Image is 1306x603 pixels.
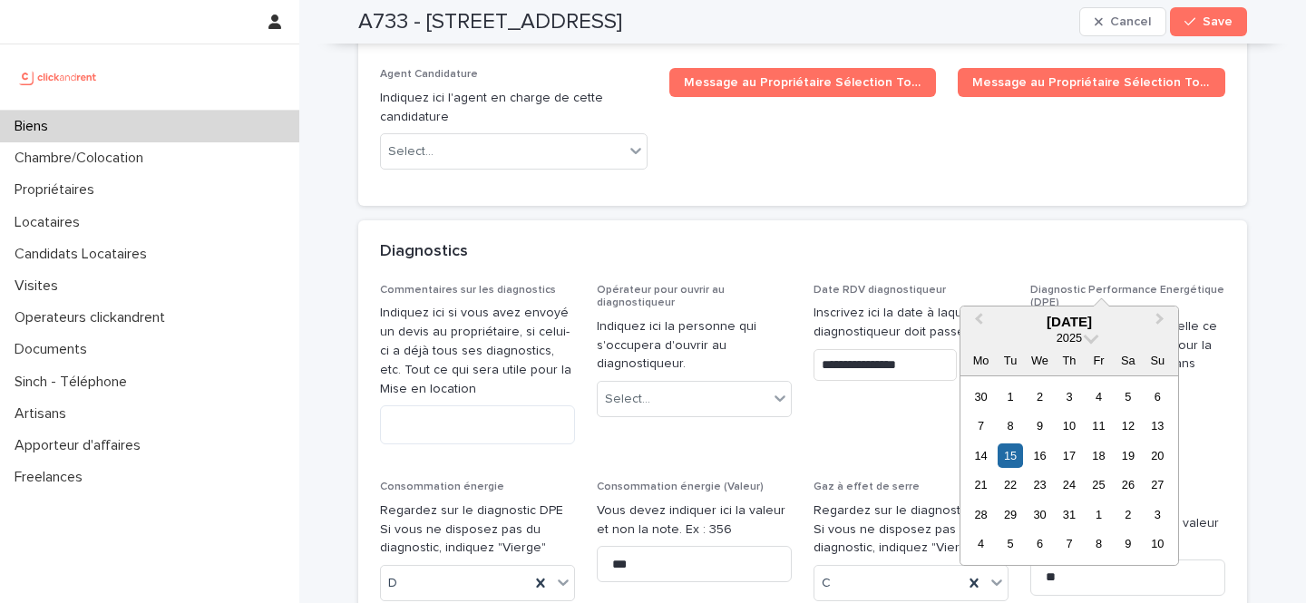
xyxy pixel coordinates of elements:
[7,181,109,199] p: Propriétaires
[814,285,946,296] span: Date RDV diagnostiqueur
[1087,384,1111,409] div: Choose Friday, 4 July 2025
[1116,502,1140,527] div: Choose Saturday, 2 August 2025
[7,214,94,231] p: Locataires
[962,308,991,337] button: Previous Month
[1057,502,1081,527] div: Choose Thursday, 31 July 2025
[1028,443,1052,468] div: Choose Wednesday, 16 July 2025
[358,9,622,35] h2: A733 - [STREET_ADDRESS]
[1030,285,1224,308] span: Diagnostic Performance Energétique (DPE)
[1028,384,1052,409] div: Choose Wednesday, 2 July 2025
[1110,15,1151,28] span: Cancel
[1116,348,1140,373] div: Sa
[388,574,397,593] span: D
[1087,443,1111,468] div: Choose Friday, 18 July 2025
[388,142,434,161] div: Select...
[1057,472,1081,497] div: Choose Thursday, 24 July 2025
[998,443,1022,468] div: Choose Tuesday, 15 July 2025
[814,304,1009,342] p: Inscrivez ici la date à laquelle le diagnostiqueur doit passer
[597,285,725,308] span: Opérateur pour ouvrir au diagnostiqueur
[669,68,937,97] a: Message au Propriétaire Sélection Top 1
[380,304,575,398] p: Indiquez ici si vous avez envoyé un devis au propriétaire, si celui-ci a déjà tous ses diagnostic...
[998,502,1022,527] div: Choose Tuesday, 29 July 2025
[1057,443,1081,468] div: Choose Thursday, 17 July 2025
[605,390,650,409] div: Select...
[380,481,504,492] span: Consommation énergie
[1057,531,1081,556] div: Choose Thursday, 7 August 2025
[1079,7,1166,36] button: Cancel
[7,437,155,454] p: Apporteur d'affaires
[1057,348,1081,373] div: Th
[15,59,102,95] img: UCB0brd3T0yccxBKYDjQ
[1116,472,1140,497] div: Choose Saturday, 26 July 2025
[969,384,993,409] div: Choose Monday, 30 June 2025
[958,68,1225,97] a: Message au Propriétaire Sélection Top 2
[966,382,1172,559] div: month 2025-07
[597,317,792,374] p: Indiquez ici la personne qui s'occupera d'ouvrir au diagnostiqueur.
[380,285,556,296] span: Commentaires sur les diagnostics
[1147,308,1176,337] button: Next Month
[1087,531,1111,556] div: Choose Friday, 8 August 2025
[1116,413,1140,438] div: Choose Saturday, 12 July 2025
[1145,472,1170,497] div: Choose Sunday, 27 July 2025
[960,314,1178,330] div: [DATE]
[7,277,73,295] p: Visites
[1145,443,1170,468] div: Choose Sunday, 20 July 2025
[7,118,63,135] p: Biens
[1116,531,1140,556] div: Choose Saturday, 9 August 2025
[1145,348,1170,373] div: Su
[7,309,180,326] p: Operateurs clickandrent
[1170,7,1247,36] button: Save
[7,405,81,423] p: Artisans
[814,501,1009,558] p: Regardez sur le diagnostic DPE Si vous ne disposez pas du diagnostic, indiquez "Vierge"
[1028,348,1052,373] div: We
[1145,531,1170,556] div: Choose Sunday, 10 August 2025
[972,76,1211,89] span: Message au Propriétaire Sélection Top 2
[1203,15,1233,28] span: Save
[7,150,158,167] p: Chambre/Colocation
[1116,384,1140,409] div: Choose Saturday, 5 July 2025
[969,443,993,468] div: Choose Monday, 14 July 2025
[1087,348,1111,373] div: Fr
[1057,413,1081,438] div: Choose Thursday, 10 July 2025
[684,76,922,89] span: Message au Propriétaire Sélection Top 1
[822,574,831,593] span: C
[969,502,993,527] div: Choose Monday, 28 July 2025
[1145,384,1170,409] div: Choose Sunday, 6 July 2025
[1028,472,1052,497] div: Choose Wednesday, 23 July 2025
[998,384,1022,409] div: Choose Tuesday, 1 July 2025
[1087,472,1111,497] div: Choose Friday, 25 July 2025
[380,89,648,127] p: Indiquez ici l'agent en charge de cette candidature
[969,348,993,373] div: Mo
[1087,413,1111,438] div: Choose Friday, 11 July 2025
[1028,531,1052,556] div: Choose Wednesday, 6 August 2025
[969,413,993,438] div: Choose Monday, 7 July 2025
[1145,413,1170,438] div: Choose Sunday, 13 July 2025
[597,501,792,540] p: Vous devez indiquer ici la valeur et non la note. Ex : 356
[969,531,993,556] div: Choose Monday, 4 August 2025
[998,531,1022,556] div: Choose Tuesday, 5 August 2025
[380,501,575,558] p: Regardez sur le diagnostic DPE Si vous ne disposez pas du diagnostic, indiquez "Vierge"
[597,481,764,492] span: Consommation énergie (Valeur)
[814,481,920,492] span: Gaz à effet de serre
[7,374,141,391] p: Sinch - Téléphone
[7,341,102,358] p: Documents
[998,348,1022,373] div: Tu
[380,242,468,262] h2: Diagnostics
[1057,331,1082,345] span: 2025
[7,246,161,263] p: Candidats Locataires
[998,413,1022,438] div: Choose Tuesday, 8 July 2025
[1057,384,1081,409] div: Choose Thursday, 3 July 2025
[1028,502,1052,527] div: Choose Wednesday, 30 July 2025
[7,469,97,486] p: Freelances
[969,472,993,497] div: Choose Monday, 21 July 2025
[380,69,478,80] span: Agent Candidature
[1145,502,1170,527] div: Choose Sunday, 3 August 2025
[1116,443,1140,468] div: Choose Saturday, 19 July 2025
[1028,413,1052,438] div: Choose Wednesday, 9 July 2025
[1087,502,1111,527] div: Choose Friday, 1 August 2025
[998,472,1022,497] div: Choose Tuesday, 22 July 2025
